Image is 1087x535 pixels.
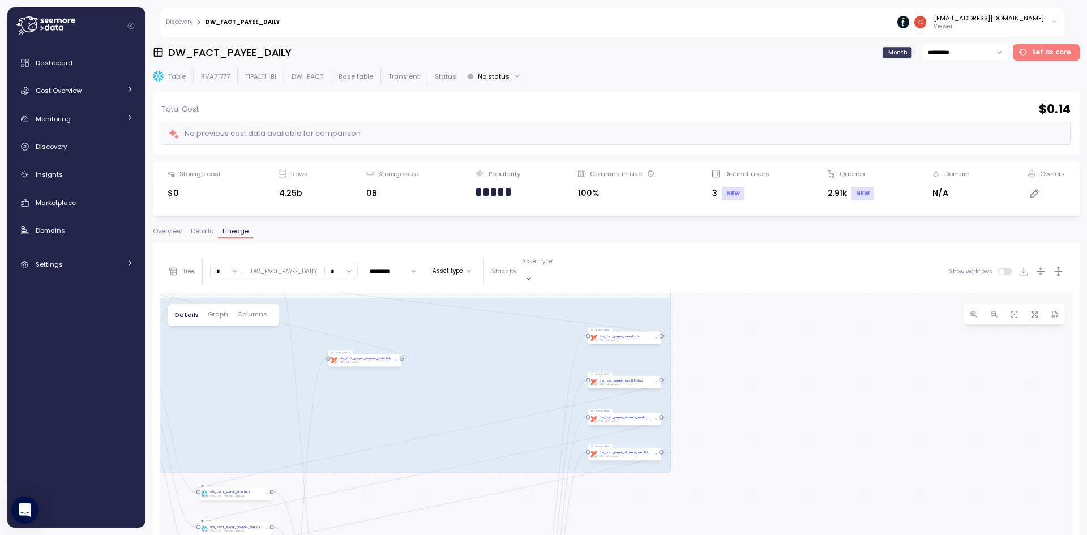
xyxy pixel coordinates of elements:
[124,22,138,30] button: Collapse navigation
[366,187,418,200] div: 0B
[722,187,744,200] div: NEW
[828,187,874,200] div: 2.91k
[1040,169,1065,178] div: Owners
[36,58,72,67] span: Dashboard
[463,68,525,84] button: No status
[168,72,186,81] p: Table
[210,525,260,529] a: DW_FACT_PAYEE_DOMAIN_WEEKLY
[932,187,970,200] div: N/A
[36,198,76,207] span: Marketplace
[210,495,220,498] div: TIPALTI_BI
[600,379,643,383] a: dw_fact_payee_monthly Job
[12,164,141,186] a: Insights
[162,104,199,115] p: Total Cost
[840,169,865,178] div: Queries
[292,72,323,81] p: DW_FACT
[478,72,510,81] div: No status
[339,72,373,81] p: Base table
[600,455,618,458] div: DW_fact_replica
[208,311,228,318] span: Graph
[36,170,63,179] span: Insights
[179,169,221,178] div: Storage cost
[206,19,280,25] div: DW_FACT_PAYEE_DAILY
[600,335,640,339] a: dw_fact_payee_weekly Job
[245,72,276,81] p: TIPALTI_BI
[168,45,291,59] h3: DW_FACT_PAYEE_DAILY
[175,312,199,318] span: Details
[914,16,926,28] img: e4f1013cbcfa3a60050984dc5e8e116a
[12,219,141,242] a: Domains
[724,169,769,178] div: Distinct users
[210,490,250,494] a: DW_FACT_PAYEE_MONTHLY
[224,530,244,533] div: DW_FACT_REPLICA
[335,351,350,354] p: Query pattern
[153,228,182,234] span: Overview
[222,228,249,234] span: Lineage
[166,19,192,25] a: Discovery
[949,268,998,275] span: Show workflows
[12,253,141,276] a: Settings
[291,169,308,178] div: Rows
[435,72,457,81] p: Status:
[36,142,67,151] span: Discovery
[1013,44,1080,61] button: Set as core
[594,373,609,375] p: Query pattern
[340,357,391,361] a: dw_fact_payee_domain_daily Job
[594,445,609,448] p: Query pattern
[224,495,244,498] div: DW_FACT_REPLICA
[183,268,195,276] p: Tree
[934,23,1044,31] p: Viewer
[12,108,141,130] a: Monitoring
[251,268,317,276] div: DW_FACT_PAYEE_DAILY
[36,260,63,269] span: Settings
[522,258,553,266] p: Asset type
[12,52,141,74] a: Dashboard
[600,383,618,386] div: DW_fact_replica
[851,187,874,200] div: NEW
[168,187,221,200] div: $0
[1032,45,1071,60] span: Set as core
[600,416,651,420] a: dw_fact_payee_domain_weekly Job
[279,187,308,200] div: 4.25b
[340,361,358,364] div: DW_fact_replica
[489,169,520,178] div: Popularity
[12,191,141,214] a: Marketplace
[590,169,654,178] div: Columns in use
[897,16,909,28] img: 6714de1ca73de131760c52a6.PNG
[12,79,141,102] a: Cost Overview
[36,114,71,123] span: Monitoring
[36,226,65,235] span: Domains
[378,169,418,178] div: Storage size
[205,485,211,487] p: Table
[491,268,517,276] p: Stack by:
[600,339,618,341] div: DW_fact_replica
[168,127,361,140] div: No previous cost data available for comparison
[210,530,220,533] div: TIPALTI_BI
[578,187,654,200] div: 100%
[197,19,201,26] div: >
[594,410,609,413] p: Query pattern
[594,329,609,332] p: Query pattern
[12,135,141,158] a: Discovery
[600,451,651,455] a: dw_fact_payee_domain_monthly Job
[888,48,908,57] span: Month
[237,311,267,318] span: Columns
[1039,101,1071,118] h2: $ 0.14
[712,187,769,200] div: 3
[191,228,213,234] span: Details
[944,169,970,178] div: Domain
[600,420,618,423] div: DW_fact_replica
[201,72,230,81] p: RVA71777
[205,520,211,523] p: Table
[11,497,38,524] div: Open Intercom Messenger
[36,86,82,95] span: Cost Overview
[388,72,420,81] p: Transient
[934,14,1044,23] div: [EMAIL_ADDRESS][DOMAIN_NAME]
